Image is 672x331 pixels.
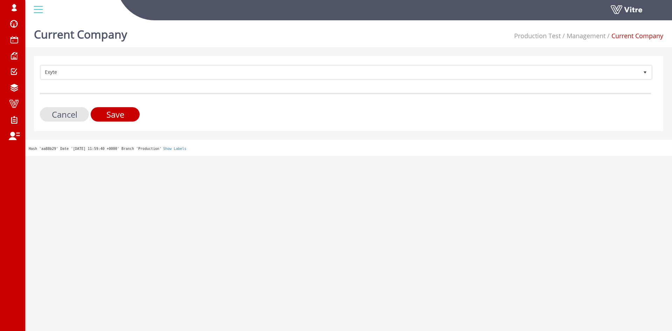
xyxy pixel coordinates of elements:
span: select [639,66,651,78]
h1: Current Company [34,18,127,47]
a: Show Labels [163,147,186,151]
li: Current Company [605,32,663,41]
input: Cancel [40,107,89,122]
span: Exyte [41,66,639,78]
li: Management [561,32,605,41]
input: Save [91,107,140,122]
a: Production Test [514,32,561,40]
span: Hash 'aa88b29' Date '[DATE] 11:59:40 +0000' Branch 'Production' [29,147,161,151]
